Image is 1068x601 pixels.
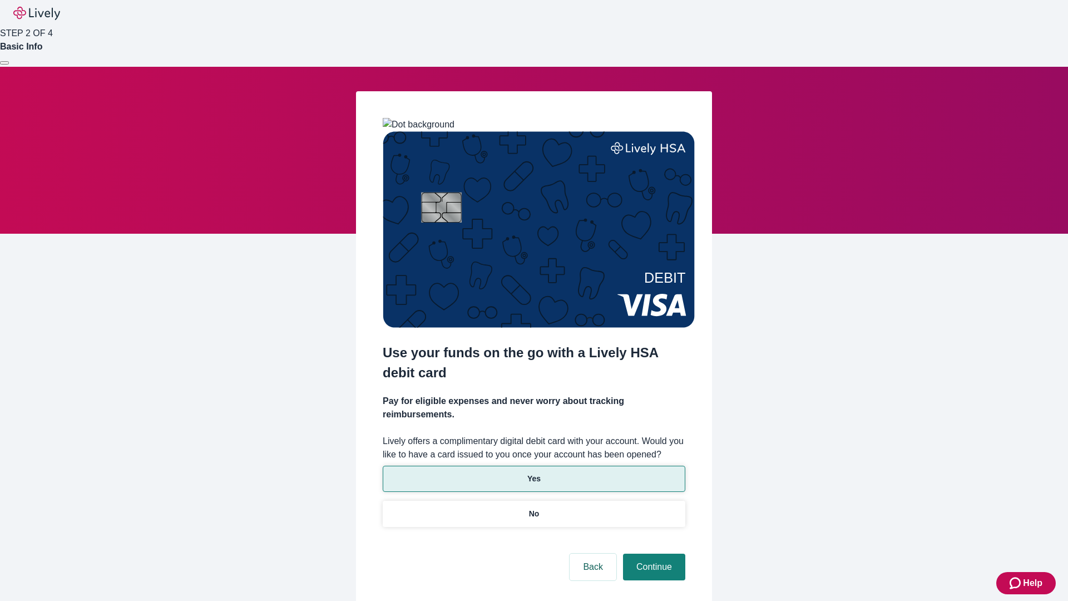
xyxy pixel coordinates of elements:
[996,572,1056,594] button: Zendesk support iconHelp
[383,131,695,328] img: Debit card
[383,501,685,527] button: No
[383,466,685,492] button: Yes
[383,435,685,461] label: Lively offers a complimentary digital debit card with your account. Would you like to have a card...
[1023,577,1042,590] span: Help
[529,508,540,520] p: No
[570,554,616,580] button: Back
[527,473,541,485] p: Yes
[383,395,685,421] h4: Pay for eligible expenses and never worry about tracking reimbursements.
[1010,577,1023,590] svg: Zendesk support icon
[13,7,60,20] img: Lively
[383,343,685,383] h2: Use your funds on the go with a Lively HSA debit card
[383,118,454,131] img: Dot background
[623,554,685,580] button: Continue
